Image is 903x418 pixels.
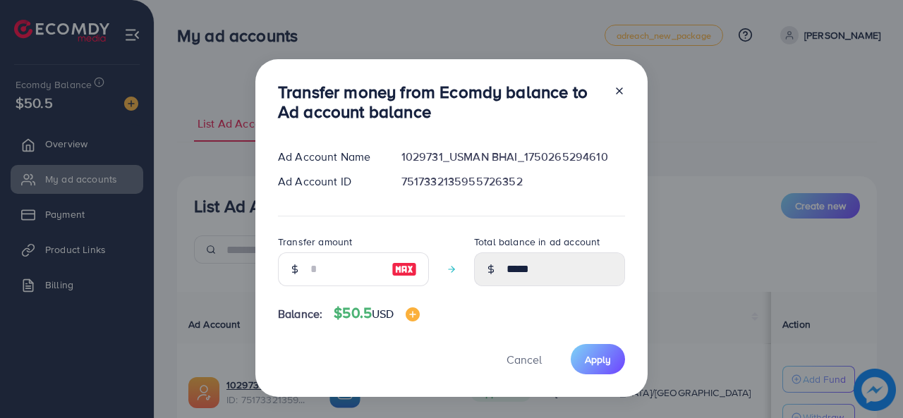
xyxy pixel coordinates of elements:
span: Apply [585,352,611,367]
div: Ad Account ID [267,173,390,190]
span: Balance: [278,306,322,322]
div: 7517332135955726352 [390,173,636,190]
div: 1029731_USMAN BHAI_1750265294610 [390,149,636,165]
span: USD [372,306,394,321]
div: Ad Account Name [267,149,390,165]
img: image [392,261,417,278]
h3: Transfer money from Ecomdy balance to Ad account balance [278,82,602,123]
label: Total balance in ad account [474,235,600,249]
button: Cancel [489,344,559,374]
button: Apply [571,344,625,374]
h4: $50.5 [334,305,419,322]
img: image [406,307,420,321]
label: Transfer amount [278,235,352,249]
span: Cancel [507,352,542,367]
